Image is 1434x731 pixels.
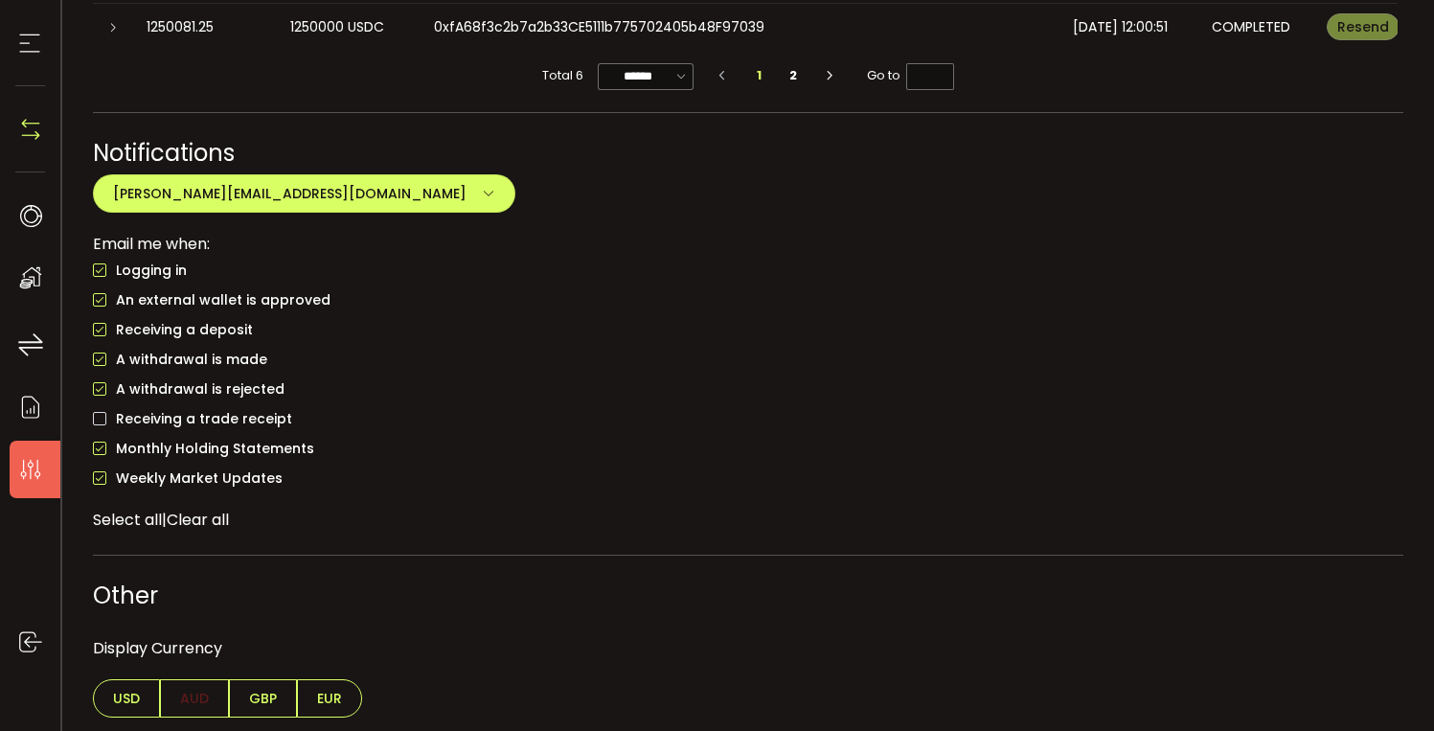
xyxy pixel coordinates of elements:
button: Resend [1327,13,1400,40]
span: Receiving a deposit [106,321,253,339]
div: | [93,508,1403,532]
div: [DATE] 12:00:51 [1073,16,1181,38]
div: 0xfA68f3c2b7a2b33CE5111b775702405b48F97039 [419,16,1058,38]
span: GBP [229,679,297,718]
span: EUR [297,679,362,718]
span: An external wallet is approved [106,291,330,309]
span: [PERSON_NAME][EMAIL_ADDRESS][DOMAIN_NAME] [113,184,467,203]
span: Weekly Market Updates [106,469,283,488]
div: checkbox-group [93,256,1403,493]
span: Logging in [106,262,187,280]
span: A withdrawal is rejected [106,380,285,399]
span: Resend [1337,17,1389,36]
span: Total 6 [542,62,583,89]
iframe: Chat Widget [1338,639,1434,731]
button: [PERSON_NAME][EMAIL_ADDRESS][DOMAIN_NAME] [93,174,515,213]
span: Receiving a trade receipt [106,410,292,428]
div: Notifications [93,136,1403,170]
div: Email me when: [93,232,1403,256]
div: Display Currency [93,617,1403,679]
li: 2 [776,62,810,89]
span: A withdrawal is made [106,351,267,369]
div: 1250081.25 [147,16,260,38]
li: 1 [742,62,777,89]
div: Other [93,579,1403,612]
span: Select all [93,509,162,531]
span: Monthly Holding Statements [106,440,314,458]
span: Clear all [167,509,229,531]
div: 1250000 USDC [290,16,403,38]
div: COMPLETED [1212,16,1296,38]
span: USD [93,679,160,718]
img: N4P5cjLOiQAAAABJRU5ErkJggg== [16,115,45,144]
span: Go to [867,62,954,89]
span: AUD [160,679,229,718]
